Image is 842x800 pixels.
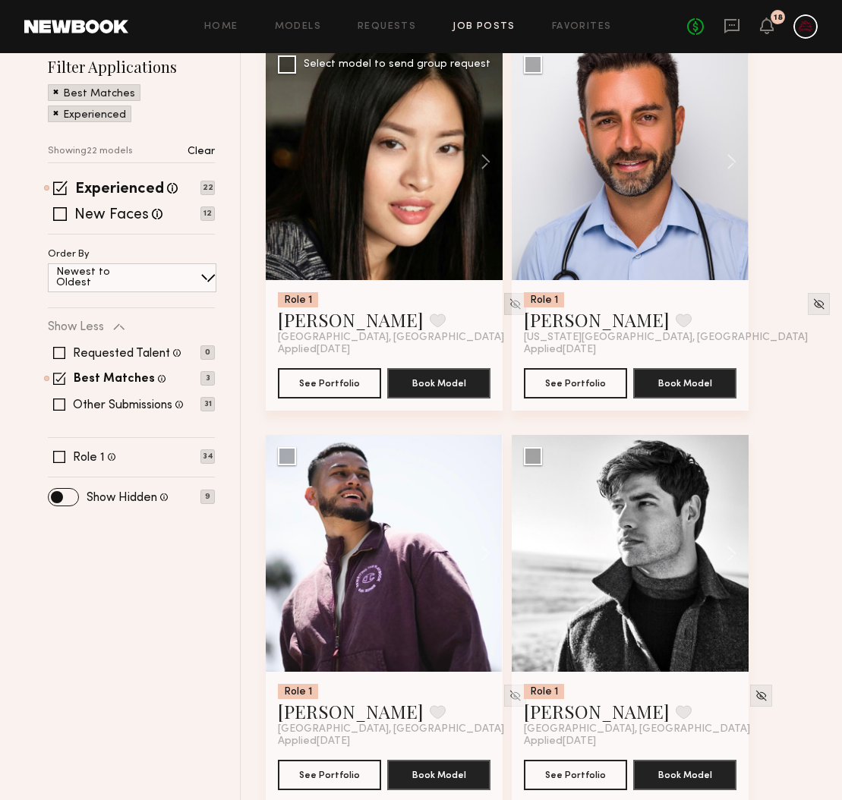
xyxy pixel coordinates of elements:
p: Best Matches [63,89,135,99]
div: Select model to send group request [304,59,490,70]
div: 18 [774,14,783,22]
div: Applied [DATE] [278,735,490,748]
p: 12 [200,206,215,221]
label: New Faces [74,208,149,223]
label: Show Hidden [87,492,157,504]
a: Book Model [387,767,490,780]
div: Role 1 [524,684,564,699]
div: Applied [DATE] [524,344,736,356]
button: See Portfolio [278,368,381,398]
a: Book Model [633,767,736,780]
p: 3 [200,371,215,386]
a: Models [275,22,321,32]
button: See Portfolio [524,368,627,398]
img: Unhide Model [755,689,768,702]
p: Experienced [63,110,126,121]
div: Applied [DATE] [524,735,736,748]
button: Book Model [387,368,490,398]
img: Unhide Model [812,298,825,310]
a: [PERSON_NAME] [278,307,424,332]
span: [US_STATE][GEOGRAPHIC_DATA], [GEOGRAPHIC_DATA] [524,332,808,344]
a: Favorites [552,22,612,32]
a: [PERSON_NAME] [278,699,424,723]
span: [GEOGRAPHIC_DATA], [GEOGRAPHIC_DATA] [278,723,504,735]
img: Unhide Model [509,689,522,702]
button: See Portfolio [278,760,381,790]
a: Requests [358,22,416,32]
a: [PERSON_NAME] [524,699,670,723]
div: Applied [DATE] [278,344,490,356]
p: Show Less [48,321,104,333]
div: Role 1 [278,292,318,307]
p: 22 [200,181,215,195]
label: Requested Talent [73,348,170,360]
button: Book Model [387,760,490,790]
button: Book Model [633,760,736,790]
p: Clear [188,146,215,157]
div: Role 1 [524,292,564,307]
p: 34 [200,449,215,464]
img: Unhide Model [509,298,522,310]
p: 9 [200,490,215,504]
p: Newest to Oldest [56,267,147,288]
span: [GEOGRAPHIC_DATA], [GEOGRAPHIC_DATA] [524,723,750,735]
p: Showing 22 models [48,146,133,156]
label: Other Submissions [73,399,172,411]
a: Book Model [633,376,736,389]
a: [PERSON_NAME] [524,307,670,332]
a: Home [204,22,238,32]
span: [GEOGRAPHIC_DATA], [GEOGRAPHIC_DATA] [278,332,504,344]
label: Role 1 [73,452,105,464]
button: Book Model [633,368,736,398]
button: See Portfolio [524,760,627,790]
p: 31 [200,397,215,411]
p: 0 [200,345,215,360]
h2: Filter Applications [48,56,215,77]
label: Experienced [75,182,164,197]
div: Role 1 [278,684,318,699]
a: Book Model [387,376,490,389]
label: Best Matches [74,373,155,386]
a: Job Posts [453,22,516,32]
p: Order By [48,250,90,260]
